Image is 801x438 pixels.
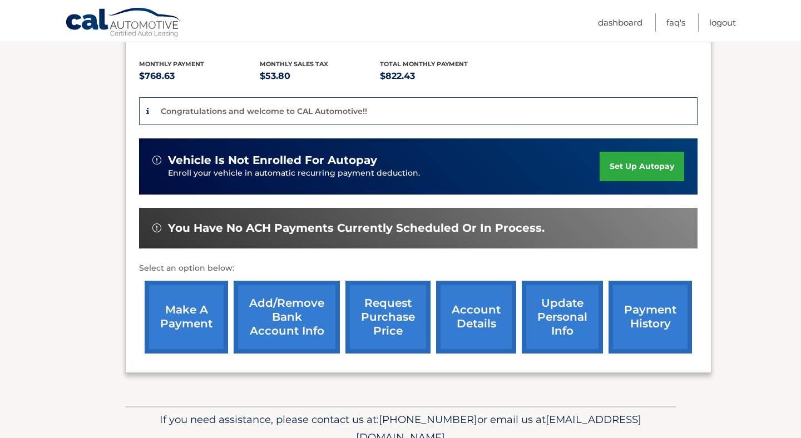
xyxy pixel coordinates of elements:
p: $53.80 [260,68,380,84]
a: payment history [609,281,692,354]
span: Total Monthly Payment [380,60,468,68]
a: request purchase price [345,281,431,354]
a: account details [436,281,516,354]
a: Add/Remove bank account info [234,281,340,354]
a: update personal info [522,281,603,354]
a: Dashboard [598,13,642,32]
img: alert-white.svg [152,156,161,165]
p: $822.43 [380,68,501,84]
a: set up autopay [600,152,684,181]
span: [PHONE_NUMBER] [379,413,477,426]
a: Logout [709,13,736,32]
a: FAQ's [666,13,685,32]
span: Monthly sales Tax [260,60,328,68]
span: Monthly Payment [139,60,204,68]
img: alert-white.svg [152,223,161,232]
span: vehicle is not enrolled for autopay [168,153,377,167]
p: Enroll your vehicle in automatic recurring payment deduction. [168,167,600,180]
p: Select an option below: [139,262,698,275]
a: make a payment [145,281,228,354]
p: $768.63 [139,68,260,84]
a: Cal Automotive [65,7,182,39]
p: Congratulations and welcome to CAL Automotive!! [161,106,367,116]
span: You have no ACH payments currently scheduled or in process. [168,221,545,235]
